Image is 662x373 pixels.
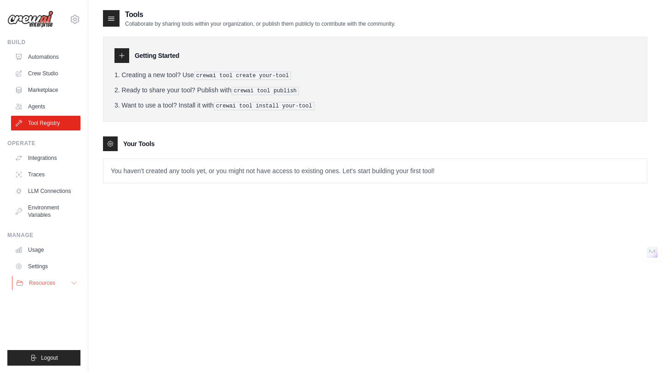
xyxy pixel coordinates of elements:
[125,9,395,20] h2: Tools
[123,139,154,148] h3: Your Tools
[7,140,80,147] div: Operate
[29,279,55,287] span: Resources
[11,200,80,222] a: Environment Variables
[11,167,80,182] a: Traces
[135,51,179,60] h3: Getting Started
[7,11,53,28] img: Logo
[11,66,80,81] a: Crew Studio
[7,39,80,46] div: Build
[114,70,636,80] li: Creating a new tool? Use
[11,151,80,165] a: Integrations
[232,87,299,95] pre: crewai tool publish
[12,276,81,290] button: Resources
[11,83,80,97] a: Marketplace
[114,85,636,95] li: Ready to share your tool? Publish with
[103,159,647,183] p: You haven't created any tools yet, or you might not have access to existing ones. Let's start bui...
[41,354,58,362] span: Logout
[125,20,395,28] p: Collaborate by sharing tools within your organization, or publish them publicly to contribute wit...
[11,243,80,257] a: Usage
[11,259,80,274] a: Settings
[11,50,80,64] a: Automations
[194,72,291,80] pre: crewai tool create your-tool
[214,102,314,110] pre: crewai tool install your-tool
[11,116,80,130] a: Tool Registry
[114,101,636,110] li: Want to use a tool? Install it with
[11,99,80,114] a: Agents
[7,232,80,239] div: Manage
[11,184,80,198] a: LLM Connections
[7,350,80,366] button: Logout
